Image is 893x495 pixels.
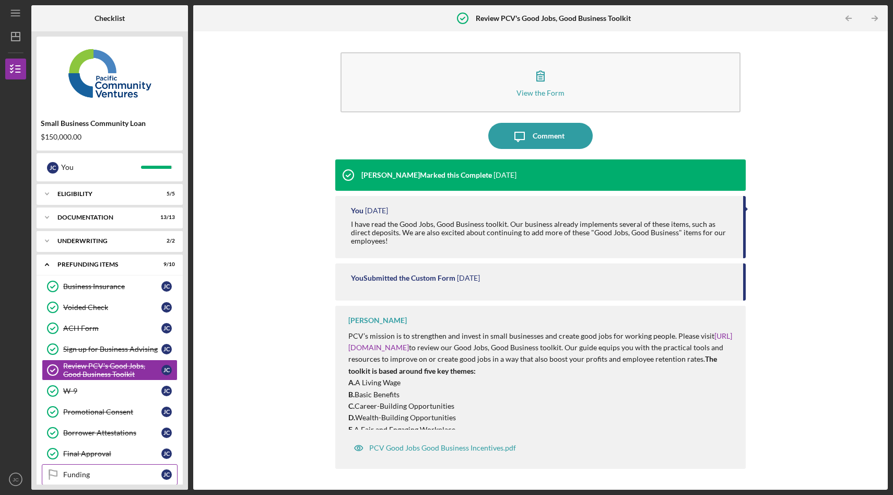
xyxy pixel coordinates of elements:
[369,444,516,452] div: PCV Good Jobs Good Business Incentives.pdf
[348,401,355,410] strong: C.
[340,52,741,112] button: View the Form
[42,360,178,381] a: Review PCV's Good Jobs, Good Business ToolkitJC
[95,14,125,22] b: Checklist
[348,316,407,325] div: [PERSON_NAME]
[161,448,172,459] div: J C
[42,339,178,360] a: Sign up for Business AdvisingJC
[42,443,178,464] a: Final ApprovalJC
[41,119,179,128] div: Small Business Community Loan
[348,412,735,423] p: Wealth-Building Opportunities
[42,401,178,422] a: Promotional ConsentJC
[156,261,175,268] div: 9 / 10
[63,450,161,458] div: Final Approval
[351,274,455,282] div: You Submitted the Custom Form
[37,42,183,105] img: Product logo
[42,297,178,318] a: Voided CheckJC
[516,89,565,97] div: View the Form
[63,408,161,416] div: Promotional Consent
[348,438,521,458] button: PCV Good Jobs Good Business Incentives.pdf
[351,220,733,245] div: I have read the Good Jobs, Good Business toolkit. Our business already implements several of thes...
[57,261,149,268] div: Prefunding Items
[348,390,355,399] strong: B.
[161,365,172,375] div: J C
[161,323,172,333] div: J C
[348,389,735,400] p: Basic Benefits
[57,191,149,197] div: Eligibility
[161,469,172,480] div: J C
[488,123,593,149] button: Comment
[63,345,161,353] div: Sign up for Business Advising
[351,206,363,215] div: You
[161,281,172,292] div: J C
[42,464,178,485] a: FundingJC
[161,302,172,313] div: J C
[361,171,492,179] div: [PERSON_NAME] Marked this Complete
[41,133,179,141] div: $150,000.00
[63,387,161,395] div: W-9
[457,274,480,282] time: 2025-09-24 20:29
[494,171,516,179] time: 2025-09-26 22:26
[57,214,149,221] div: Documentation
[348,378,355,387] strong: A.
[42,422,178,443] a: Borrower AttestationsJC
[47,162,58,174] div: J C
[348,413,355,422] strong: D.
[63,470,161,479] div: Funding
[348,424,735,435] p: A Fair and Engaging Workplace
[42,276,178,297] a: Business InsuranceJC
[348,425,354,434] strong: E.
[161,386,172,396] div: J C
[5,469,26,490] button: JC
[348,400,735,412] p: Career-Building Opportunities
[348,331,732,352] a: [URL][DOMAIN_NAME]
[161,428,172,438] div: J C
[13,477,19,482] text: JC
[63,303,161,312] div: Voided Check
[161,407,172,417] div: J C
[61,158,141,176] div: You
[42,381,178,401] a: W-9JC
[42,318,178,339] a: ACH FormJC
[63,282,161,291] div: Business Insurance
[161,344,172,354] div: J C
[63,429,161,437] div: Borrower Attestations
[63,362,161,378] div: Review PCV's Good Jobs, Good Business Toolkit
[156,214,175,221] div: 13 / 13
[476,14,631,22] b: Review PCV's Good Jobs, Good Business Toolkit
[348,330,735,377] p: PCV’s mission is to strengthen and invest in small businesses and create good jobs for working pe...
[63,324,161,332] div: ACH Form
[156,191,175,197] div: 5 / 5
[348,354,717,375] strong: The toolkit is based around five key themes:
[365,206,388,215] time: 2025-09-24 20:44
[348,377,735,388] p: A Living Wage
[57,238,149,244] div: Underwriting
[156,238,175,244] div: 2 / 2
[533,123,565,149] div: Comment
